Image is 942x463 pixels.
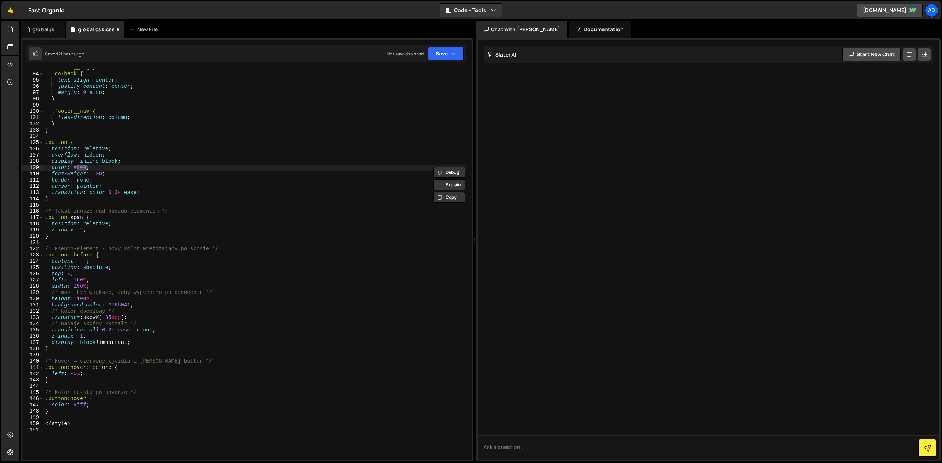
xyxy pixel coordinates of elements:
[22,290,44,296] div: 129
[842,48,901,61] button: Start new chat
[22,146,44,152] div: 106
[22,208,44,215] div: 116
[22,71,44,77] div: 94
[22,333,44,340] div: 136
[22,396,44,402] div: 146
[22,221,44,227] div: 118
[22,302,44,308] div: 131
[22,421,44,427] div: 150
[32,26,54,33] div: global.js
[22,308,44,315] div: 132
[22,152,44,158] div: 107
[22,346,44,352] div: 138
[22,246,44,252] div: 122
[58,51,84,57] div: 21 hours ago
[22,365,44,371] div: 141
[22,271,44,277] div: 126
[22,165,44,171] div: 109
[22,358,44,365] div: 140
[22,315,44,321] div: 133
[22,108,44,115] div: 100
[22,258,44,265] div: 124
[22,215,44,221] div: 117
[22,283,44,290] div: 128
[487,51,517,58] h2: Slater AI
[1,1,20,19] a: 🤙
[433,179,465,190] button: Explain
[22,90,44,96] div: 97
[22,277,44,283] div: 127
[22,414,44,421] div: 149
[22,83,44,90] div: 96
[22,177,44,183] div: 111
[22,202,44,208] div: 115
[22,265,44,271] div: 125
[22,233,44,240] div: 120
[22,183,44,190] div: 112
[22,115,44,121] div: 101
[22,227,44,233] div: 119
[22,252,44,258] div: 123
[22,377,44,383] div: 143
[22,171,44,177] div: 110
[22,96,44,102] div: 98
[22,77,44,83] div: 95
[22,127,44,133] div: 103
[22,321,44,327] div: 134
[433,167,465,178] button: Debug
[433,192,465,203] button: Copy
[22,190,44,196] div: 113
[22,240,44,246] div: 121
[22,402,44,408] div: 147
[857,4,923,17] a: [DOMAIN_NAME]
[569,21,631,38] div: Documentation
[387,51,424,57] div: Not saved to prod
[22,102,44,108] div: 99
[22,158,44,165] div: 108
[476,21,567,38] div: Chat with [PERSON_NAME]
[22,140,44,146] div: 105
[22,121,44,127] div: 102
[22,352,44,358] div: 139
[45,51,84,57] div: Saved
[22,296,44,302] div: 130
[440,4,502,17] button: Code + Tools
[130,26,160,33] div: New File
[22,327,44,333] div: 135
[22,340,44,346] div: 137
[78,26,115,33] div: global css.css
[22,371,44,377] div: 142
[28,6,64,15] div: Fast Organic
[925,4,938,17] a: ad
[428,47,464,60] button: Save
[22,408,44,414] div: 148
[22,427,44,433] div: 151
[22,390,44,396] div: 145
[22,383,44,390] div: 144
[22,133,44,140] div: 104
[22,196,44,202] div: 114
